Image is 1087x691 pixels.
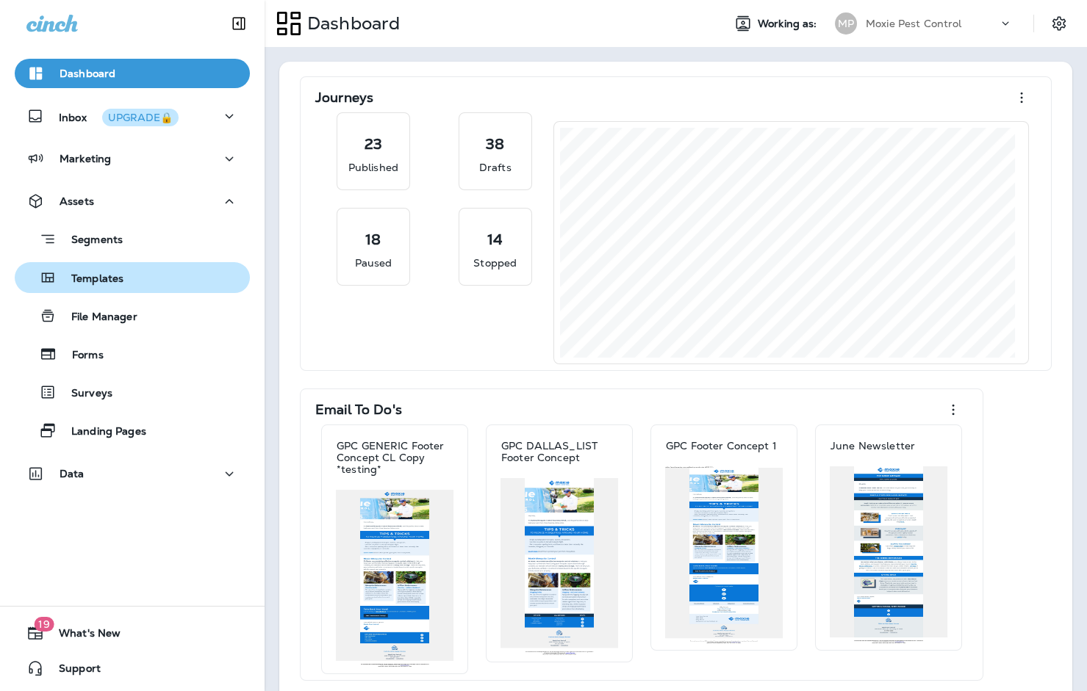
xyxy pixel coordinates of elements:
p: GPC Footer Concept 1 [666,440,777,452]
button: Templates [15,262,250,293]
p: Assets [60,195,94,207]
p: Data [60,468,85,480]
p: Landing Pages [57,425,146,439]
button: Assets [15,187,250,216]
button: File Manager [15,300,250,331]
button: Marketing [15,144,250,173]
p: File Manager [57,311,137,325]
p: Paused [355,256,392,270]
span: Support [44,662,101,680]
button: Forms [15,339,250,369]
button: Settings [1046,10,1072,37]
div: MP [835,12,857,35]
button: Landing Pages [15,415,250,446]
p: Moxie Pest Control [866,18,962,29]
span: Working as: [758,18,820,30]
button: Data [15,459,250,488]
p: 14 [487,232,503,247]
p: GPC DALLAS_LIST Footer Concept [501,440,617,463]
p: Email To Do's [315,402,402,417]
p: Templates [57,272,123,286]
div: UPGRADE🔒 [108,112,173,123]
p: Journeys [315,90,373,105]
span: 19 [34,617,54,632]
span: What's New [44,627,121,645]
p: Stopped [473,256,517,270]
img: 6c163bee-77a7-4b1e-bc58-33a3eb0aff43.jpg [501,478,618,656]
button: Segments [15,223,250,255]
button: Dashboard [15,59,250,88]
p: Dashboard [301,12,400,35]
p: Segments [57,234,123,248]
p: 18 [365,232,381,247]
p: 23 [365,137,382,151]
p: 38 [486,137,504,151]
p: June Newsletter [831,440,915,452]
p: Published [348,160,398,175]
button: 19What's New [15,618,250,648]
p: Dashboard [60,68,115,79]
button: UPGRADE🔒 [102,109,179,126]
p: Forms [57,349,104,363]
button: InboxUPGRADE🔒 [15,101,250,131]
p: GPC GENERIC Footer Concept CL Copy *testing* [337,440,453,475]
img: 0cc37615-5267-433a-9004-5c5722875946.jpg [830,466,947,644]
p: Drafts [479,160,512,175]
button: Support [15,654,250,683]
p: Marketing [60,153,111,164]
button: Collapse Sidebar [218,9,259,38]
img: ce7cd3d7-c5d4-4a6c-ac50-f6b016c2d7eb.jpg [665,466,783,644]
p: Surveys [57,387,112,401]
button: Surveys [15,377,250,408]
img: 898cebb7-d192-4e58-9833-0b194f86060c.jpg [336,490,453,668]
p: Inbox [59,109,179,124]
